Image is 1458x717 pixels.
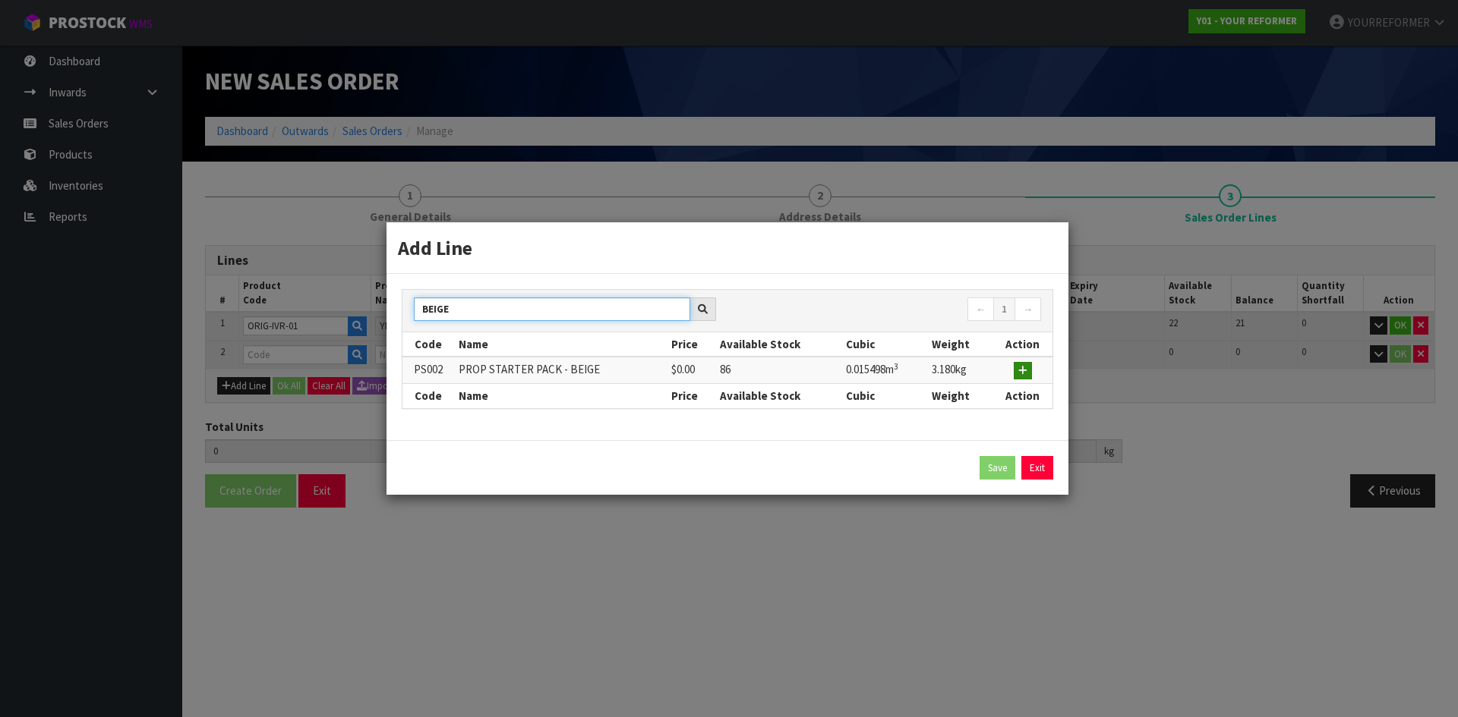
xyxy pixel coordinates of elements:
td: 3.180kg [928,357,993,384]
th: Available Stock [716,384,842,408]
th: Action [993,332,1052,357]
td: PS002 [402,357,455,384]
h3: Add Line [398,234,1057,262]
th: Action [993,384,1052,408]
th: Code [402,384,455,408]
input: Search products [414,297,690,321]
th: Price [667,332,716,357]
nav: Page navigation [739,297,1041,324]
th: Available Stock [716,332,842,357]
button: Save [980,456,1015,480]
th: Name [455,384,667,408]
td: 86 [716,357,842,384]
td: 0.015498m [842,357,928,384]
sup: 3 [894,361,898,372]
th: Price [667,384,716,408]
a: Exit [1021,456,1053,480]
th: Code [402,332,455,357]
a: → [1015,297,1041,322]
th: Weight [928,332,993,357]
th: Weight [928,384,993,408]
th: Cubic [842,384,928,408]
a: 1 [993,297,1015,322]
th: Name [455,332,667,357]
td: $0.00 [667,357,716,384]
td: PROP STARTER PACK - BEIGE [455,357,667,384]
a: ← [967,297,994,322]
th: Cubic [842,332,928,357]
